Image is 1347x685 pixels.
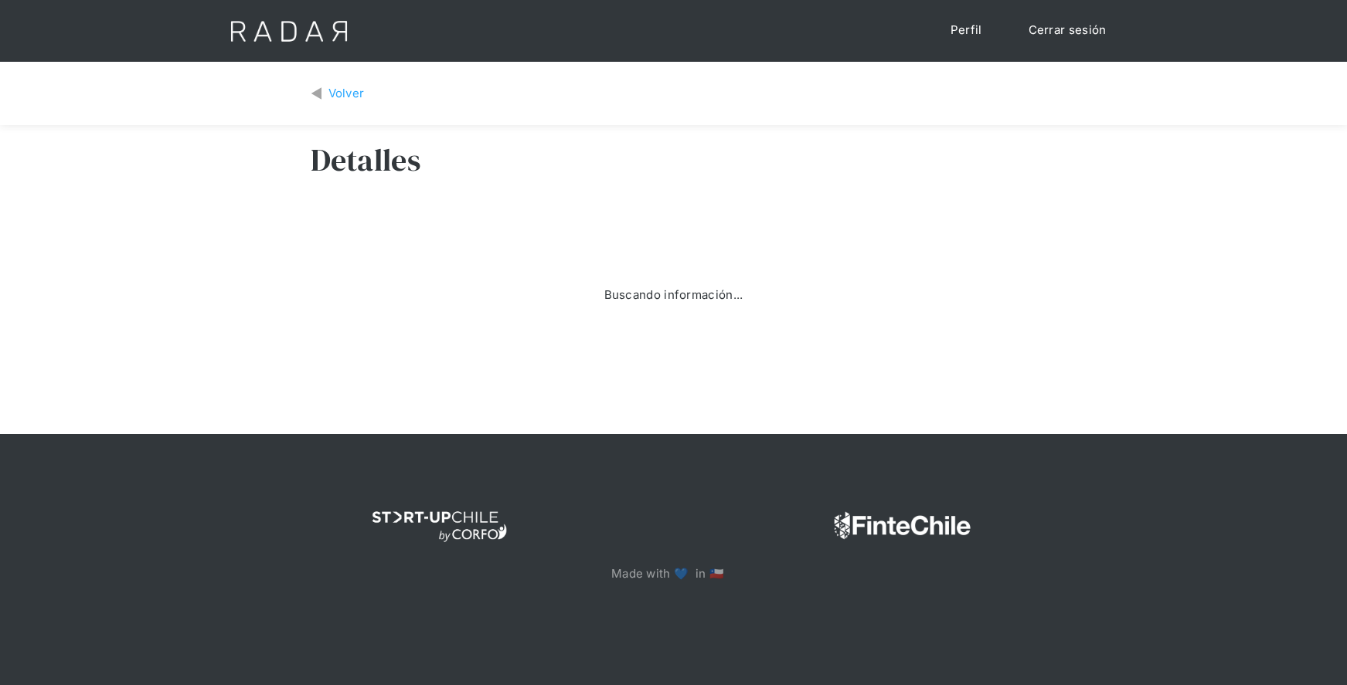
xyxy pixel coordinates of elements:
h3: Detalles [311,141,420,179]
a: Perfil [935,15,998,46]
div: Buscando información... [604,287,743,304]
div: Volver [328,85,365,103]
a: Volver [311,85,365,103]
p: Made with 💙 in 🇨🇱 [611,565,736,583]
a: Cerrar sesión [1013,15,1122,46]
